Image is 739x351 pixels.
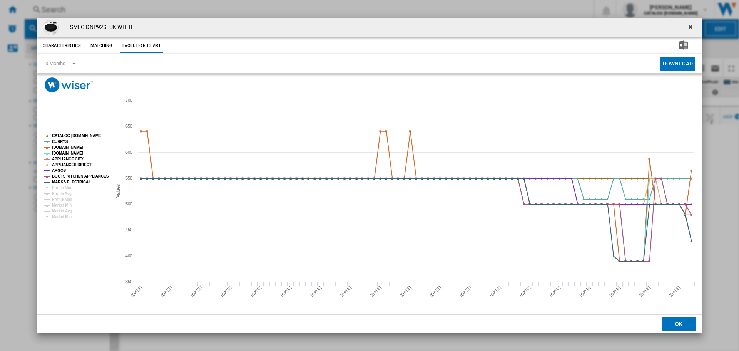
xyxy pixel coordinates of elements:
[125,150,132,155] tspan: 600
[666,39,700,53] button: Download in Excel
[85,39,119,53] button: Matching
[45,77,93,92] img: logo_wiser_300x94.png
[519,285,532,298] tspan: [DATE]
[369,285,382,298] tspan: [DATE]
[41,39,83,53] button: Characteristics
[662,317,696,331] button: OK
[459,285,472,298] tspan: [DATE]
[120,39,163,53] button: Evolution chart
[52,209,72,213] tspan: Market Avg
[579,285,592,298] tspan: [DATE]
[37,18,702,334] md-dialog: Product popup
[250,285,262,298] tspan: [DATE]
[52,203,72,207] tspan: Market Min
[52,215,73,219] tspan: Market Max
[52,151,83,155] tspan: [DOMAIN_NAME]
[125,98,132,102] tspan: 700
[43,20,59,35] img: 3105050_R_Z001A
[125,279,132,284] tspan: 350
[52,168,66,173] tspan: ARGOS
[489,285,502,298] tspan: [DATE]
[160,285,173,298] tspan: [DATE]
[52,157,84,161] tspan: APPLIANCE CITY
[684,20,699,35] button: getI18NText('BUTTONS.CLOSE_DIALOG')
[52,191,72,196] tspan: Profile Avg
[52,145,83,149] tspan: [DOMAIN_NAME]
[687,23,696,32] ng-md-icon: getI18NText('BUTTONS.CLOSE_DIALOG')
[549,285,562,298] tspan: [DATE]
[125,227,132,232] tspan: 450
[679,40,688,50] img: excel-24x24.png
[399,285,412,298] tspan: [DATE]
[52,139,68,144] tspan: CURRYS
[52,174,109,178] tspan: BOOTS KITCHEN APPLIANCES
[130,285,143,298] tspan: [DATE]
[280,285,293,298] tspan: [DATE]
[125,254,132,258] tspan: 400
[639,285,651,298] tspan: [DATE]
[660,57,695,71] button: Download
[190,285,203,298] tspan: [DATE]
[429,285,442,298] tspan: [DATE]
[339,285,352,298] tspan: [DATE]
[125,124,132,128] tspan: 650
[66,24,134,31] h4: SMEG DNP92SEUK WHITE
[125,176,132,180] tspan: 550
[52,134,102,138] tspan: CATALOG [DOMAIN_NAME]
[52,186,71,190] tspan: Profile Min
[115,184,121,198] tspan: Values
[609,285,621,298] tspan: [DATE]
[45,60,65,66] div: 3 Months
[220,285,232,298] tspan: [DATE]
[52,163,92,167] tspan: APPLIANCES DIRECT
[52,180,91,184] tspan: MARKS ELECTRICAL
[669,285,681,298] tspan: [DATE]
[52,197,72,202] tspan: Profile Max
[309,285,322,298] tspan: [DATE]
[125,202,132,206] tspan: 500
